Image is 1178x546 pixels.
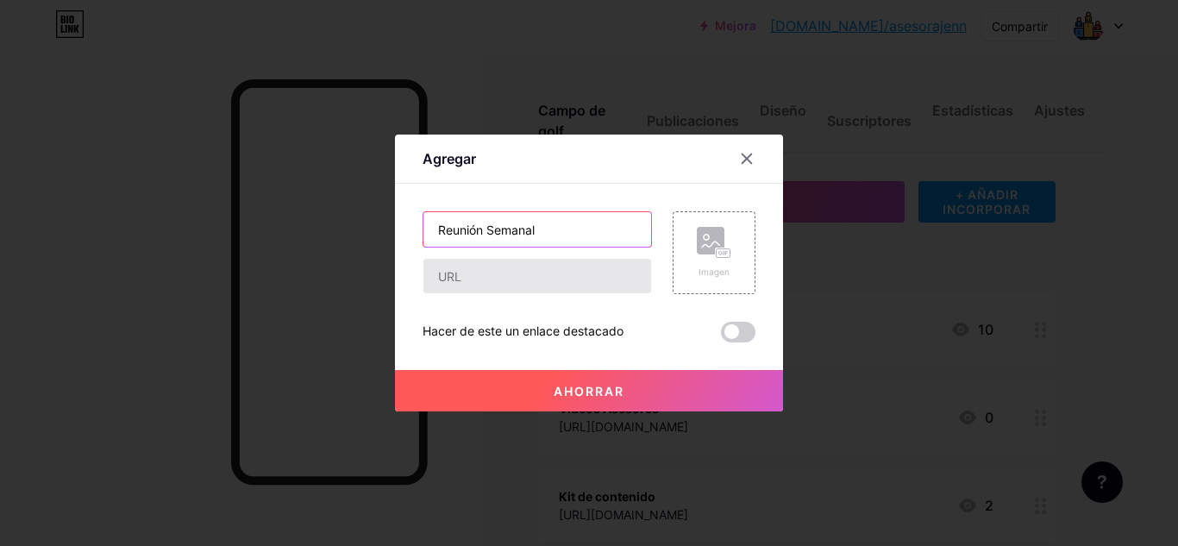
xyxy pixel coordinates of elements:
[554,384,624,399] font: Ahorrar
[423,150,476,167] font: Agregar
[423,323,623,338] font: Hacer de este un enlace destacado
[423,212,651,247] input: Título
[395,370,783,411] button: Ahorrar
[423,259,651,293] input: URL
[699,267,730,277] font: Imagen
